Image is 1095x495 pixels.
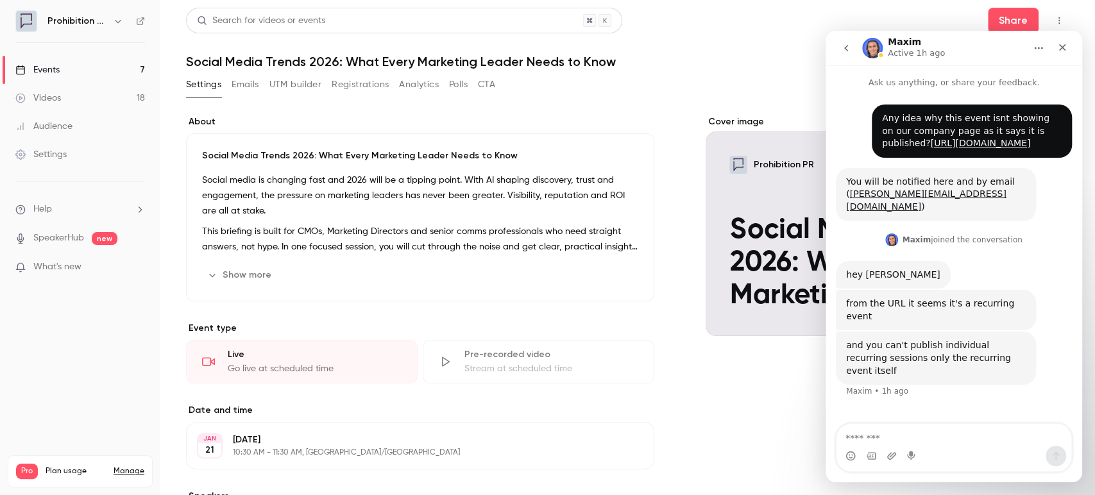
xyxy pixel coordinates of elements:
[15,120,72,133] div: Audience
[233,448,586,458] p: 10:30 AM - 11:30 AM, [GEOGRAPHIC_DATA]/[GEOGRAPHIC_DATA]
[186,115,654,128] label: About
[228,362,402,375] div: Go live at scheduled time
[15,63,60,76] div: Events
[33,203,52,216] span: Help
[15,203,145,216] li: help-dropdown-opener
[464,362,638,375] div: Stream at scheduled time
[186,54,1069,69] h1: Social Media Trends 2026: What Every Marketing Leader Needs to Know
[706,115,1069,128] label: Cover image
[186,404,654,417] label: Date and time
[16,11,37,31] img: Prohibition PR
[16,464,38,479] span: Pro
[202,149,638,162] p: Social Media Trends 2026: What Every Marketing Leader Needs to Know
[478,74,495,95] button: CTA
[706,115,1069,336] section: Cover image
[198,434,221,443] div: JAN
[205,444,214,457] p: 21
[92,232,117,245] span: new
[197,14,325,28] div: Search for videos or events
[232,74,259,95] button: Emails
[15,148,67,161] div: Settings
[269,74,321,95] button: UTM builder
[202,265,279,285] button: Show more
[449,74,468,95] button: Polls
[47,15,108,28] h6: Prohibition PR
[33,260,81,274] span: What's new
[988,8,1039,33] button: Share
[826,31,1082,482] iframe: To enrich screen reader interactions, please activate Accessibility in Grammarly extension settings
[202,172,638,219] p: Social media is changing fast and 2026 will be a tipping point. With AI shaping discovery, trust ...
[228,348,402,361] div: Live
[423,340,654,383] div: Pre-recorded videoStream at scheduled time
[464,348,638,361] div: Pre-recorded video
[186,322,654,335] p: Event type
[332,74,389,95] button: Registrations
[46,466,106,476] span: Plan usage
[233,433,586,446] p: [DATE]
[15,92,61,105] div: Videos
[202,224,638,255] p: This briefing is built for CMOs, Marketing Directors and senior comms professionals who need stra...
[33,231,84,245] a: SpeakerHub
[186,74,221,95] button: Settings
[399,74,439,95] button: Analytics
[114,466,144,476] a: Manage
[186,340,418,383] div: LiveGo live at scheduled time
